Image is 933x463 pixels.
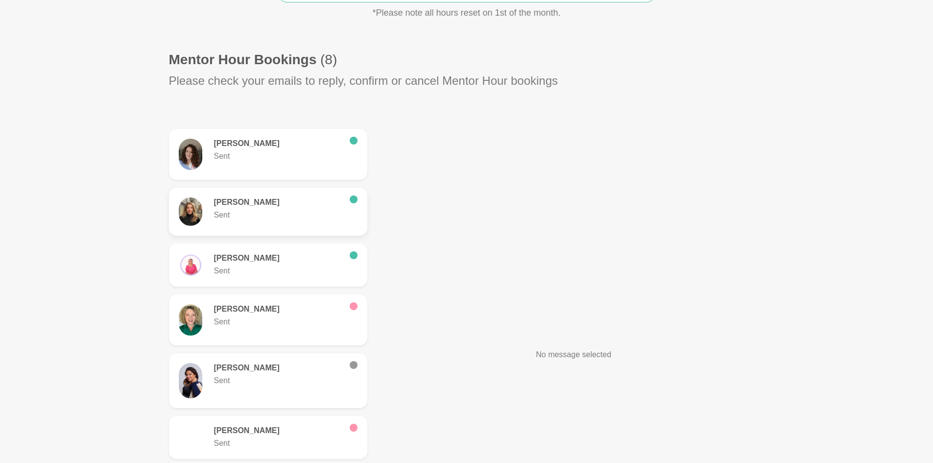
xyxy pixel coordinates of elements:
[214,209,342,221] p: Sent
[214,139,342,148] h6: [PERSON_NAME]
[214,197,342,207] h6: [PERSON_NAME]
[214,150,342,162] p: Sent
[320,52,337,67] span: (8)
[214,316,342,328] p: Sent
[214,426,342,436] h6: [PERSON_NAME]
[214,438,342,449] p: Sent
[536,349,611,361] p: No message selected
[214,265,342,277] p: Sent
[214,253,342,263] h6: [PERSON_NAME]
[214,304,342,314] h6: [PERSON_NAME]
[232,6,702,20] p: *Please note all hours reset on 1st of the month.
[214,363,342,373] h6: [PERSON_NAME]
[214,375,342,387] p: Sent
[169,51,337,68] h1: Mentor Hour Bookings
[169,72,558,90] p: Please check your emails to reply, confirm or cancel Mentor Hour bookings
